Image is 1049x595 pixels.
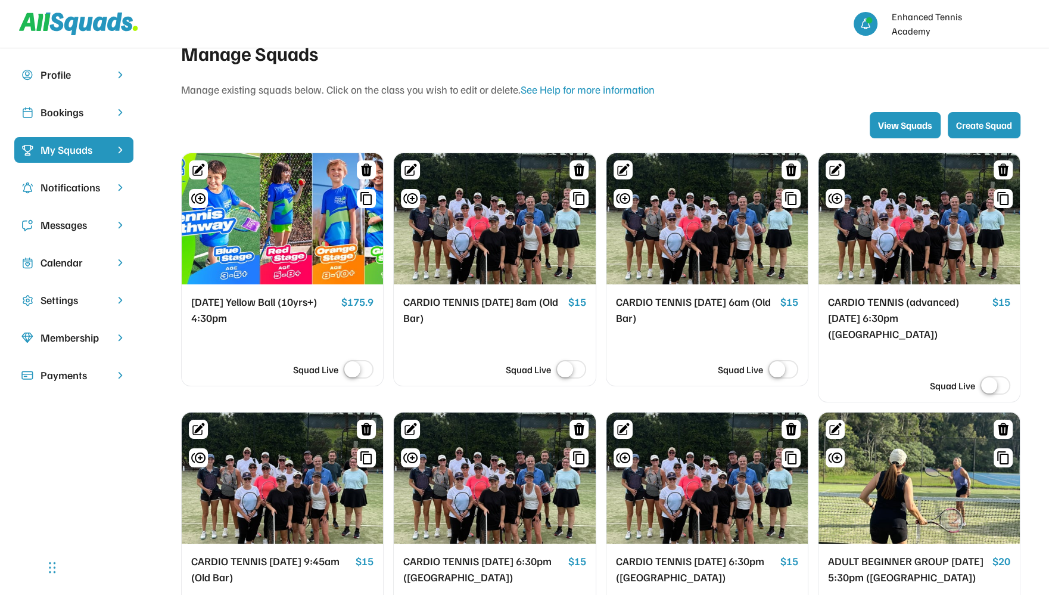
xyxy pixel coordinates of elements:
div: $20 [992,553,1010,570]
div: Squad Live [930,379,975,393]
button: Create Squad [948,112,1020,138]
img: chevron-right.svg [114,69,126,80]
div: $15 [568,553,586,570]
img: Icon%20copy%2016.svg [21,295,33,306]
div: Bookings [41,104,107,120]
div: Payments [41,367,107,383]
div: Squad Live [293,362,338,377]
img: chevron-right.svg [114,332,126,343]
div: ADULT BEGINNER GROUP [DATE] 5:30pm ([GEOGRAPHIC_DATA]) [828,553,988,585]
div: Manage Squads [181,39,1020,67]
img: Icon%20%2823%29.svg [21,144,33,156]
div: Settings [41,292,107,308]
div: Profile [41,67,107,83]
div: $15 [780,553,798,570]
img: chevron-right.svg [114,370,126,381]
a: See Help for more information [521,83,655,96]
div: $15 [992,294,1010,311]
div: $175.9 [341,294,373,311]
img: Icon%20copy%207.svg [21,257,33,269]
div: My Squads [41,142,107,158]
div: CARDIO TENNIS [DATE] 6am (Old Bar) [616,294,776,326]
div: Messages [41,217,107,233]
img: Icon%20copy%204.svg [21,182,33,194]
img: chevron-right.svg [114,295,126,306]
img: Icon%20copy%208.svg [21,332,33,344]
img: chevron-right.svg [114,257,126,268]
div: CARDIO TENNIS [DATE] 6:30pm ([GEOGRAPHIC_DATA]) [616,553,776,585]
img: chevron-right%20copy%203.svg [114,144,126,156]
img: IMG_0194.png [1006,12,1030,36]
div: CARDIO TENNIS [DATE] 9:45am (Old Bar) [191,553,351,585]
img: Icon%20copy%202.svg [21,107,33,119]
img: Icon%20%2815%29.svg [21,370,33,382]
div: $15 [780,294,798,311]
div: Calendar [41,255,107,271]
div: Membership [41,330,107,346]
button: View Squads [870,112,941,138]
div: Notifications [41,179,107,196]
div: CARDIO TENNIS [DATE] 6:30pm ([GEOGRAPHIC_DATA]) [403,553,563,585]
div: $15 [568,294,586,311]
div: Squad Live [506,362,551,377]
div: Squad Live [718,362,763,377]
div: CARDIO TENNIS (advanced) [DATE] 6:30pm ([GEOGRAPHIC_DATA]) [828,294,988,342]
div: Enhanced Tennis Academy [892,10,999,38]
img: chevron-right.svg [114,219,126,231]
img: chevron-right.svg [114,107,126,118]
img: Icon%20copy%205.svg [21,219,33,231]
img: bell-03%20%281%29.svg [860,18,871,30]
img: chevron-right.svg [114,182,126,193]
div: Manage existing squads below. Click on the class you wish to edit or delete. [181,82,1020,98]
img: user-circle.svg [21,69,33,81]
div: [DATE] Yellow Ball (10yrs+) 4:30pm [191,294,337,326]
div: CARDIO TENNIS [DATE] 8am (Old Bar) [403,294,563,326]
div: $15 [356,553,373,570]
